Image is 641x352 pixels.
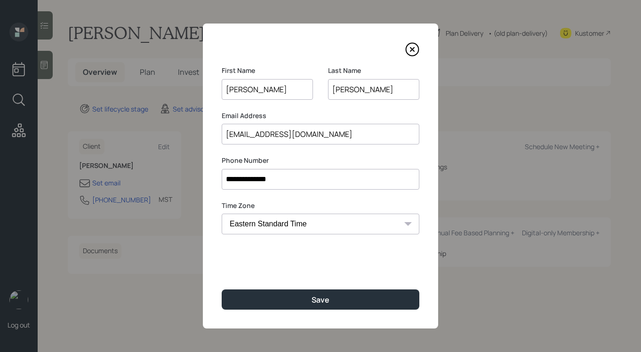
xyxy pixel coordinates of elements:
[222,66,313,75] label: First Name
[328,66,419,75] label: Last Name
[222,201,419,210] label: Time Zone
[222,111,419,120] label: Email Address
[312,295,329,305] div: Save
[222,289,419,310] button: Save
[222,156,419,165] label: Phone Number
